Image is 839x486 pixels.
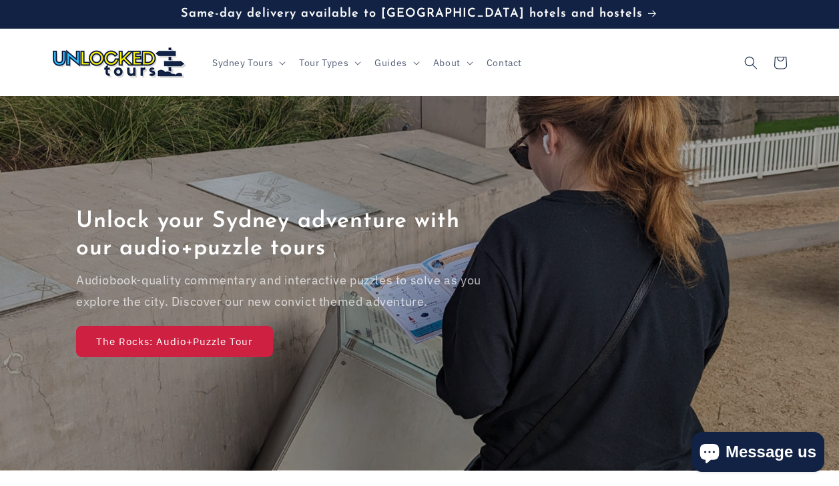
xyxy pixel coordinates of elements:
a: The Rocks: Audio+Puzzle Tour [76,326,273,358]
a: Unlocked Tours [47,42,191,83]
summary: Sydney Tours [204,49,291,77]
span: Guides [374,57,407,69]
span: Same-day delivery available to [GEOGRAPHIC_DATA] hotels and hostels [181,7,643,20]
summary: Guides [366,49,425,77]
h2: Unlock your Sydney adventure with our audio+puzzle tours [76,208,483,263]
span: About [433,57,461,69]
a: Contact [479,49,530,77]
span: Contact [487,57,522,69]
summary: About [425,49,479,77]
p: Audiobook-quality commentary and interactive puzzles to solve as you explore the city. Discover o... [76,270,483,313]
summary: Tour Types [291,49,366,77]
img: Unlocked Tours [53,47,186,78]
inbox-online-store-chat: Shopify online store chat [687,432,828,475]
span: Tour Types [299,57,348,69]
span: Sydney Tours [212,57,273,69]
summary: Search [736,48,766,77]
